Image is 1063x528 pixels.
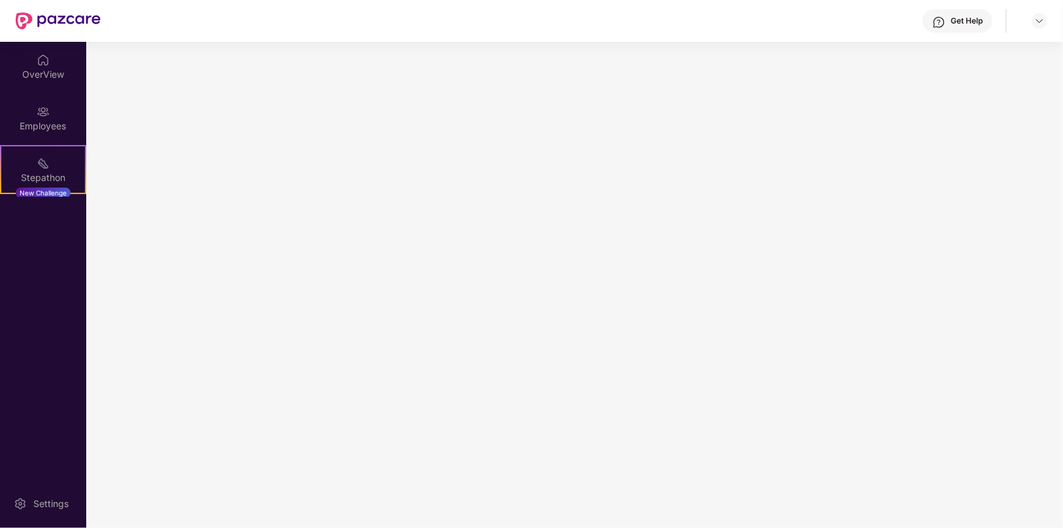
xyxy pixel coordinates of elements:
[37,54,50,67] img: svg+xml;base64,PHN2ZyBpZD0iSG9tZSIgeG1sbnM9Imh0dHA6Ly93d3cudzMub3JnLzIwMDAvc3ZnIiB3aWR0aD0iMjAiIG...
[951,16,983,26] div: Get Help
[1034,16,1045,26] img: svg+xml;base64,PHN2ZyBpZD0iRHJvcGRvd24tMzJ4MzIiIHhtbG5zPSJodHRwOi8vd3d3LnczLm9yZy8yMDAwL3N2ZyIgd2...
[932,16,945,29] img: svg+xml;base64,PHN2ZyBpZD0iSGVscC0zMngzMiIgeG1sbnM9Imh0dHA6Ly93d3cudzMub3JnLzIwMDAvc3ZnIiB3aWR0aD...
[16,12,101,29] img: New Pazcare Logo
[37,157,50,170] img: svg+xml;base64,PHN2ZyB4bWxucz0iaHR0cDovL3d3dy53My5vcmcvMjAwMC9zdmciIHdpZHRoPSIyMSIgaGVpZ2h0PSIyMC...
[1,171,85,184] div: Stepathon
[29,497,73,510] div: Settings
[16,188,71,198] div: New Challenge
[14,497,27,510] img: svg+xml;base64,PHN2ZyBpZD0iU2V0dGluZy0yMHgyMCIgeG1sbnM9Imh0dHA6Ly93d3cudzMub3JnLzIwMDAvc3ZnIiB3aW...
[37,105,50,118] img: svg+xml;base64,PHN2ZyBpZD0iRW1wbG95ZWVzIiB4bWxucz0iaHR0cDovL3d3dy53My5vcmcvMjAwMC9zdmciIHdpZHRoPS...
